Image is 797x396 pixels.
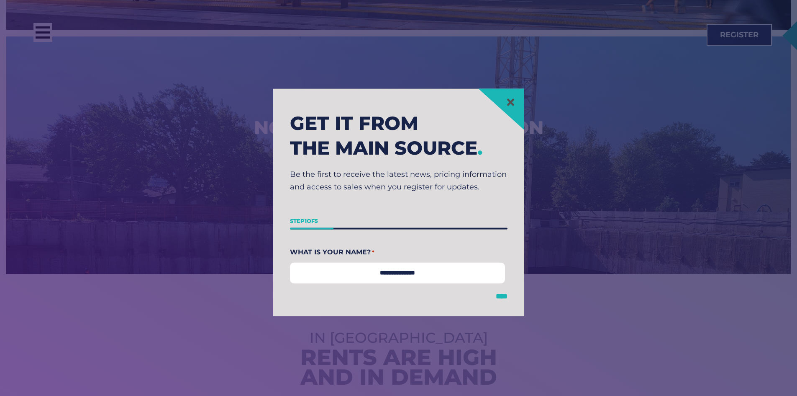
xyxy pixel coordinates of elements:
[477,136,483,159] span: .
[315,218,318,225] span: 5
[290,111,507,160] h2: Get it from the main source
[305,218,307,225] span: 1
[290,215,507,228] p: Step of
[290,169,507,194] p: Be the first to receive the latest news, pricing information and access to sales when you registe...
[290,246,507,259] legend: What Is Your Name?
